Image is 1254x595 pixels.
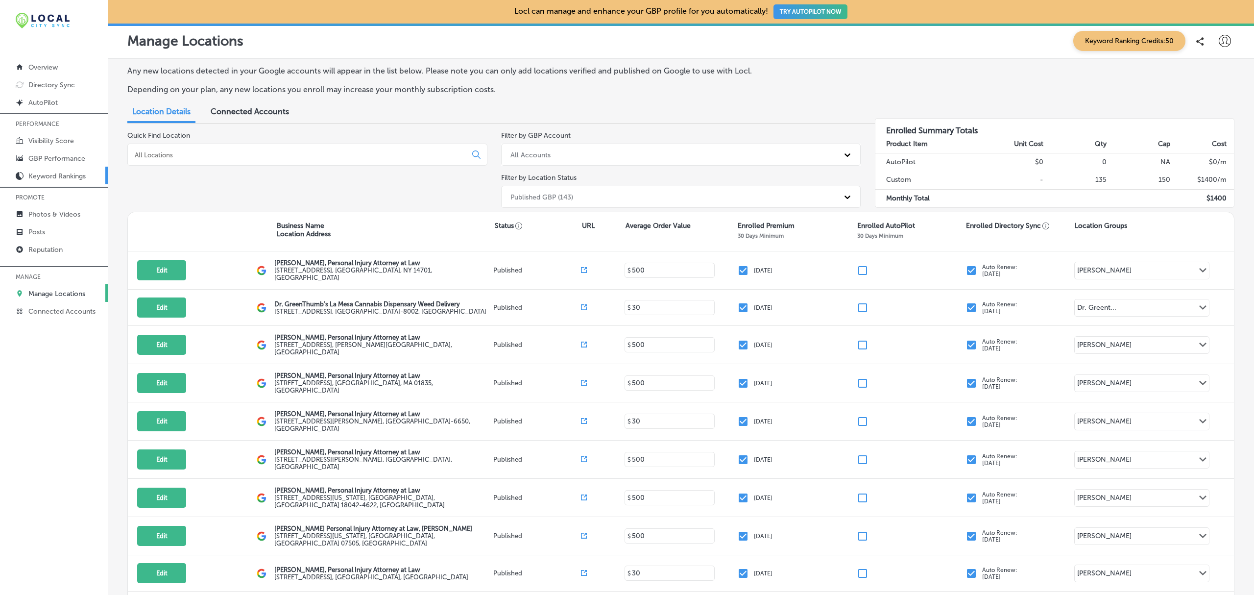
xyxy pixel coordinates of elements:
[627,418,631,425] p: $
[1077,569,1132,580] div: [PERSON_NAME]
[28,210,80,219] p: Photos & Videos
[875,189,981,207] td: Monthly Total
[1077,532,1132,543] div: [PERSON_NAME]
[738,232,784,239] p: 30 Days Minimum
[137,297,186,318] button: Edit
[274,573,468,581] label: [STREET_ADDRESS] , [GEOGRAPHIC_DATA], [GEOGRAPHIC_DATA]
[137,335,186,355] button: Edit
[627,533,631,540] p: $
[493,304,581,311] p: Published
[28,172,86,180] p: Keyword Rankings
[127,33,243,49] p: Manage Locations
[274,308,486,315] label: [STREET_ADDRESS] , [GEOGRAPHIC_DATA]-8002, [GEOGRAPHIC_DATA]
[137,563,186,583] button: Edit
[137,411,186,431] button: Edit
[257,531,266,541] img: logo
[495,222,582,230] p: Status
[1171,171,1234,189] td: $ 1400 /m
[738,222,795,230] p: Enrolled Premium
[274,259,491,267] p: [PERSON_NAME], Personal Injury Attorney at Law
[137,526,186,546] button: Edit
[627,342,631,348] p: $
[277,222,331,238] p: Business Name Location Address
[274,525,491,532] p: [PERSON_NAME] Personal Injury Attorney at Law, [PERSON_NAME]
[1077,266,1132,277] div: [PERSON_NAME]
[1171,153,1234,171] td: $ 0 /m
[982,529,1017,543] p: Auto Renew: [DATE]
[134,150,464,159] input: All Locations
[627,304,631,311] p: $
[28,290,85,298] p: Manage Locations
[981,135,1044,153] th: Unit Cost
[754,380,772,387] p: [DATE]
[1044,153,1107,171] td: 0
[510,193,573,201] div: Published GBP (143)
[754,456,772,463] p: [DATE]
[1075,222,1127,230] p: Location Groups
[274,372,491,379] p: [PERSON_NAME], Personal Injury Attorney at Law
[257,266,266,275] img: logo
[493,494,581,501] p: Published
[274,300,486,308] p: Dr. GreenThumb's La Mesa Cannabis Dispensary Weed Delivery
[493,379,581,387] p: Published
[1077,494,1132,505] div: [PERSON_NAME]
[1077,455,1132,467] div: [PERSON_NAME]
[754,342,772,348] p: [DATE]
[493,532,581,540] p: Published
[28,307,96,316] p: Connected Accounts
[857,222,915,230] p: Enrolled AutoPilot
[886,140,928,148] strong: Product Item
[257,378,266,388] img: logo
[1077,417,1132,428] div: [PERSON_NAME]
[754,533,772,540] p: [DATE]
[982,491,1017,505] p: Auto Renew: [DATE]
[857,232,903,239] p: 30 Days Minimum
[493,418,581,425] p: Published
[875,171,981,189] td: Custom
[257,493,266,503] img: logo
[981,171,1044,189] td: -
[137,373,186,393] button: Edit
[493,456,581,463] p: Published
[981,153,1044,171] td: $0
[754,267,772,274] p: [DATE]
[1044,171,1107,189] td: 135
[274,532,491,547] label: [STREET_ADDRESS][US_STATE] , [GEOGRAPHIC_DATA], [GEOGRAPHIC_DATA] 07505, [GEOGRAPHIC_DATA]
[754,304,772,311] p: [DATE]
[982,453,1017,467] p: Auto Renew: [DATE]
[274,267,491,281] label: [STREET_ADDRESS] , [GEOGRAPHIC_DATA], NY 14701, [GEOGRAPHIC_DATA]
[501,174,577,182] label: Filter by Location Status
[257,303,266,313] img: logo
[627,495,631,501] p: $
[982,301,1017,315] p: Auto Renew: [DATE]
[28,99,58,107] p: AutoPilot
[274,341,491,356] label: [STREET_ADDRESS] , [PERSON_NAME][GEOGRAPHIC_DATA], [GEOGRAPHIC_DATA]
[127,85,847,94] p: Depending on your plan, any new locations you enroll may increase your monthly subscription costs.
[28,154,85,163] p: GBP Performance
[582,222,595,230] p: URL
[257,417,266,426] img: logo
[1107,135,1170,153] th: Cap
[28,228,45,236] p: Posts
[754,570,772,577] p: [DATE]
[1073,31,1185,51] span: Keyword Ranking Credits: 50
[137,488,186,508] button: Edit
[274,456,491,471] label: [STREET_ADDRESS][PERSON_NAME] , [GEOGRAPHIC_DATA], [GEOGRAPHIC_DATA]
[982,264,1017,277] p: Auto Renew: [DATE]
[510,150,551,159] div: All Accounts
[132,107,191,116] span: Location Details
[982,567,1017,580] p: Auto Renew: [DATE]
[257,569,266,578] img: logo
[1077,341,1132,352] div: [PERSON_NAME]
[1171,189,1234,207] td: $ 1400
[1107,153,1170,171] td: NA
[754,495,772,501] p: [DATE]
[137,449,186,470] button: Edit
[754,418,772,425] p: [DATE]
[1077,379,1132,390] div: [PERSON_NAME]
[875,153,981,171] td: AutoPilot
[982,338,1017,352] p: Auto Renew: [DATE]
[626,222,691,230] p: Average Order Value
[274,379,491,394] label: [STREET_ADDRESS] , [GEOGRAPHIC_DATA], MA 01835, [GEOGRAPHIC_DATA]
[875,119,1234,135] h3: Enrolled Summary Totals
